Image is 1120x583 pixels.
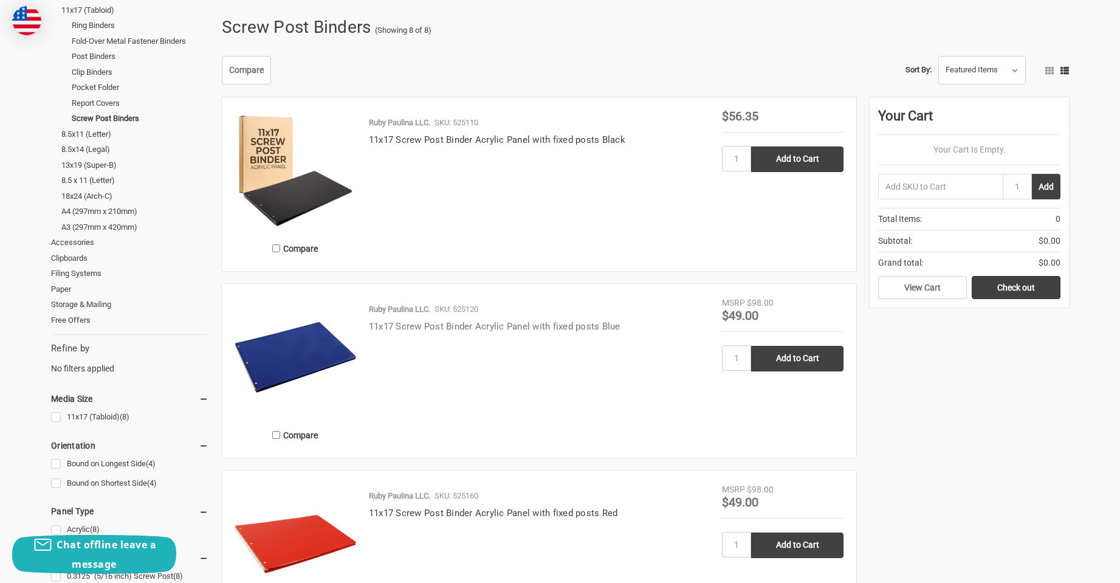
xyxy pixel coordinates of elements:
[751,147,843,172] input: Add to Cart
[1056,213,1060,226] span: 0
[12,535,176,574] button: Chat offline leave a message
[72,95,208,111] a: Report Covers
[51,475,208,492] a: Bound on Shortest Side
[722,109,758,123] span: $56.35
[878,235,912,247] span: Subtotal:
[435,490,478,502] p: SKU: 525160
[222,56,271,85] a: Compare
[51,504,208,519] h5: Panel Type
[878,213,922,226] span: Total Items:
[51,281,208,297] a: Paper
[146,459,156,468] span: (4)
[61,204,208,219] a: A4 (297mm x 210mm)
[61,219,208,235] a: A3 (297mm x 420mm)
[51,266,208,281] a: Filing Systems
[12,6,41,35] img: duty and tax information for United States
[722,308,758,323] span: $49.00
[747,485,774,494] span: $98.00
[51,522,208,538] a: Acrylic
[751,346,843,371] input: Add to Cart
[222,12,371,43] h1: Screw Post Binders
[61,126,208,142] a: 8.5x11 (Letter)
[51,250,208,266] a: Clipboards
[51,392,208,406] h5: Media Size
[272,244,280,252] input: Compare
[120,412,129,421] span: (8)
[747,298,774,308] span: $98.00
[1039,235,1060,247] span: $0.00
[369,134,625,145] a: 11x17 Screw Post Binder Acrylic Panel with fixed posts Black
[722,297,745,309] div: MSRP
[878,257,923,269] span: Grand total:
[235,297,356,418] img: 11x17 Screw Post Binder Acrylic Panel with fixed posts Blue
[72,64,208,80] a: Clip Binders
[51,297,208,312] a: Storage & Mailing
[51,235,208,250] a: Accessories
[51,409,208,426] a: 11x17 (Tabloid)
[878,143,1060,156] p: Your Cart Is Empty.
[878,106,1060,135] div: Your Cart
[72,18,208,33] a: Ring Binders
[235,110,356,232] img: 11x17 Screw Post Binder Acrylic Panel with fixed posts Black
[51,456,208,472] a: Bound on Longest Side
[61,173,208,188] a: 8.5 x 11 (Letter)
[235,238,356,258] label: Compare
[369,490,430,502] p: Ruby Paulina LLC.
[369,508,618,519] a: 11x17 Screw Post Binder Acrylic Panel with fixed posts Red
[61,188,208,204] a: 18x24 (Arch-C)
[722,483,745,496] div: MSRP
[72,111,208,126] a: Screw Post Binders
[751,533,843,558] input: Add to Cart
[72,80,208,95] a: Pocket Folder
[90,525,100,534] span: (8)
[369,321,620,332] a: 11x17 Screw Post Binder Acrylic Panel with fixed posts Blue
[905,61,932,79] label: Sort By:
[1032,174,1060,199] button: Add
[1039,257,1060,269] span: $0.00
[369,117,430,129] p: Ruby Paulina LLC.
[722,495,758,509] span: $49.00
[61,142,208,157] a: 8.5x14 (Legal)
[72,49,208,64] a: Post Binders
[375,24,431,36] span: (Showing 8 of 8)
[72,33,208,49] a: Fold-Over Metal Fastener Binders
[51,312,208,328] a: Free Offers
[972,276,1060,299] a: Check out
[369,303,430,316] p: Ruby Paulina LLC.
[61,157,208,173] a: 13x19 (Super-B)
[435,303,478,316] p: SKU: 525120
[147,478,157,488] span: (4)
[57,538,156,571] span: Chat offline leave a message
[173,571,183,581] span: (8)
[235,425,356,445] label: Compare
[878,276,967,299] a: View Cart
[51,342,208,356] h5: Refine by
[272,431,280,439] input: Compare
[878,174,1003,199] input: Add SKU to Cart
[51,438,208,453] h5: Orientation
[435,117,478,129] p: SKU: 525110
[61,2,208,18] a: 11x17 (Tabloid)
[51,342,208,374] div: No filters applied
